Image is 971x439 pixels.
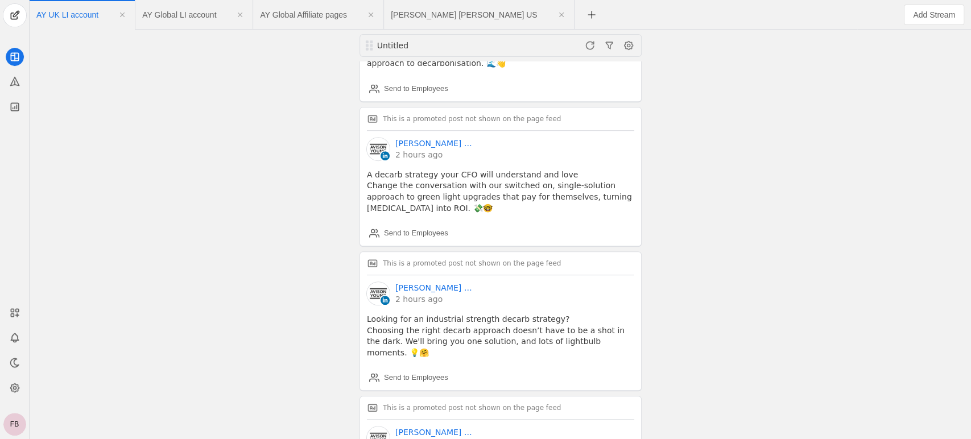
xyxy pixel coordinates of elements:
[365,224,453,242] button: Send to Employees
[112,5,133,25] app-icon-button: Close Tab
[384,227,448,239] div: Send to Employees
[367,314,634,358] pre: Looking for an industrial strength decarb strategy? Choosing the right decarb approach doesn’t ha...
[367,138,390,160] img: cache
[365,368,453,387] button: Send to Employees
[230,5,250,25] app-icon-button: Close Tab
[36,11,98,19] span: Click to edit name
[384,372,448,383] div: Send to Employees
[384,83,448,94] div: Send to Employees
[395,149,475,160] a: 2 hours ago
[391,11,538,19] span: Click to edit name
[383,114,561,123] p: This is a promoted post not shown on the page feed
[260,11,347,19] span: Click to edit name
[395,138,475,149] a: [PERSON_NAME] [PERSON_NAME] │[GEOGRAPHIC_DATA]
[365,80,453,98] button: Send to Employees
[395,282,475,293] a: [PERSON_NAME] [PERSON_NAME] │[GEOGRAPHIC_DATA]
[913,9,955,20] span: Add Stream
[395,426,475,438] a: [PERSON_NAME] [PERSON_NAME] │[GEOGRAPHIC_DATA]
[361,5,381,25] app-icon-button: Close Tab
[551,5,572,25] app-icon-button: Close Tab
[395,293,475,305] a: 2 hours ago
[367,282,390,305] img: cache
[904,5,964,25] button: Add Stream
[581,10,602,19] app-icon-button: New Tab
[3,413,26,436] button: FB
[377,40,513,51] div: Untitled
[383,403,561,412] p: This is a promoted post not shown on the page feed
[383,259,561,268] p: This is a promoted post not shown on the page feed
[142,11,216,19] span: Click to edit name
[367,169,634,214] pre: A decarb strategy your CFO will understand and love Change the conversation with our switched on,...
